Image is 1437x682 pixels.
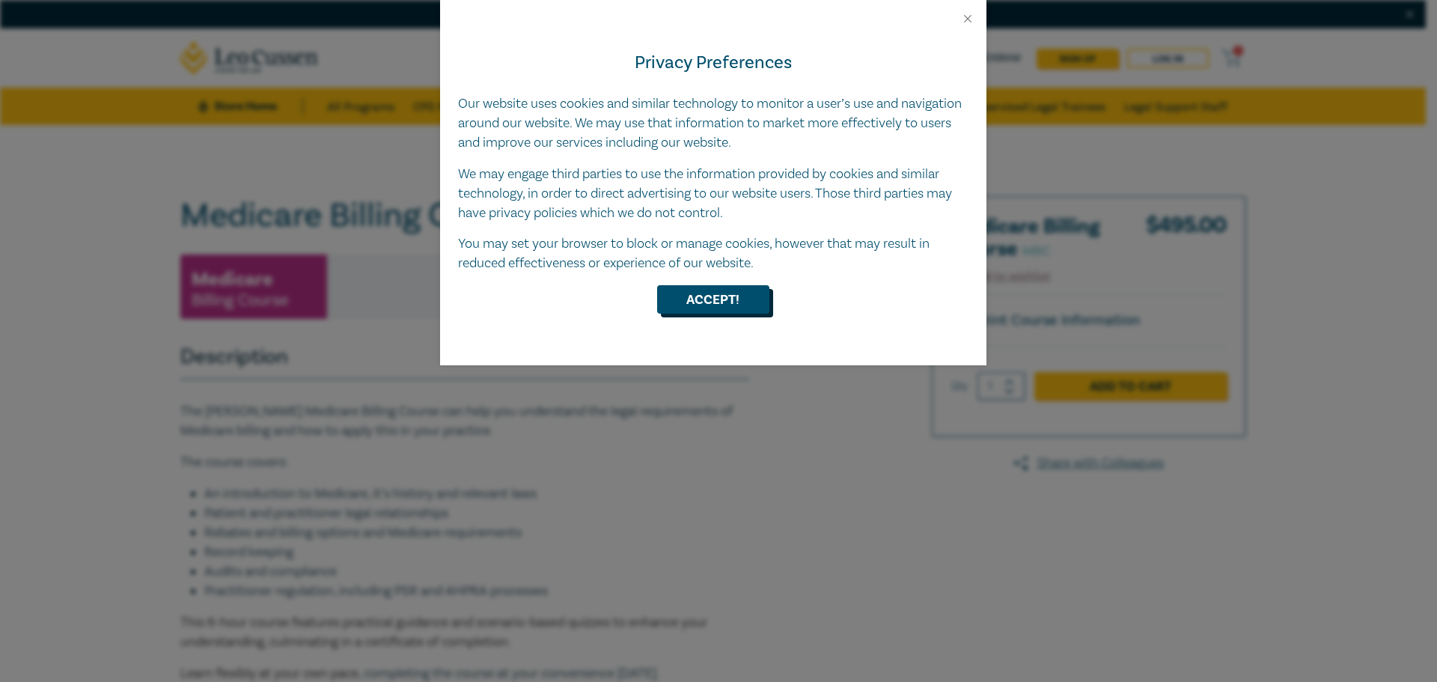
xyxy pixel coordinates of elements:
[657,285,769,314] button: Accept!
[458,165,968,223] p: We may engage third parties to use the information provided by cookies and similar technology, in...
[458,94,968,153] p: Our website uses cookies and similar technology to monitor a user’s use and navigation around our...
[458,234,968,273] p: You may set your browser to block or manage cookies, however that may result in reduced effective...
[458,49,968,76] h4: Privacy Preferences
[961,12,974,25] button: Close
